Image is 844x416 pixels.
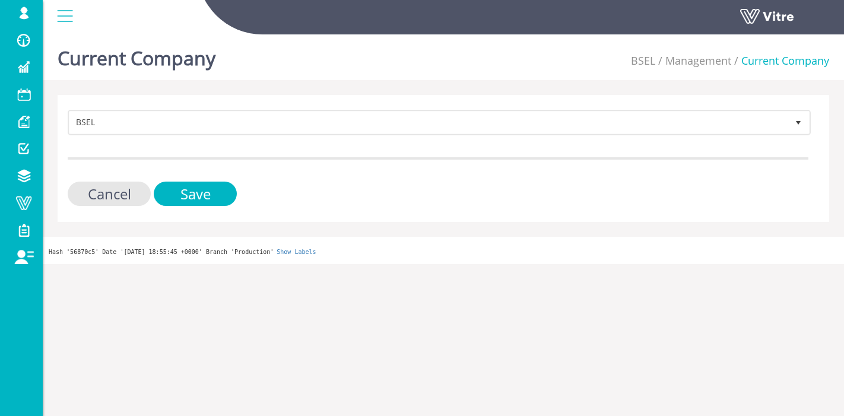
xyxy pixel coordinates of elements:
[154,182,237,206] input: Save
[49,249,274,255] span: Hash '56870c5' Date '[DATE] 18:55:45 +0000' Branch 'Production'
[69,112,788,133] span: BSEL
[58,30,215,80] h1: Current Company
[277,249,316,255] a: Show Labels
[788,112,809,133] span: select
[731,53,829,69] li: Current Company
[68,182,151,206] input: Cancel
[655,53,731,69] li: Management
[631,53,655,68] a: BSEL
